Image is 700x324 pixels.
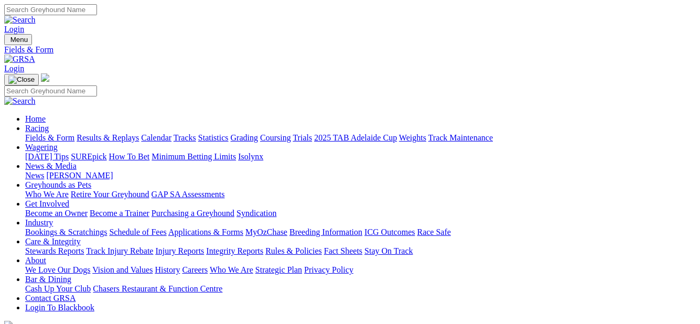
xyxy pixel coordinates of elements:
[25,228,696,237] div: Industry
[245,228,287,236] a: MyOzChase
[25,171,44,180] a: News
[25,190,696,199] div: Greyhounds as Pets
[4,74,39,85] button: Toggle navigation
[71,190,149,199] a: Retire Your Greyhound
[255,265,302,274] a: Strategic Plan
[71,152,106,161] a: SUREpick
[109,228,166,236] a: Schedule of Fees
[4,25,24,34] a: Login
[109,152,150,161] a: How To Bet
[4,64,24,73] a: Login
[182,265,208,274] a: Careers
[141,133,171,142] a: Calendar
[25,190,69,199] a: Who We Are
[25,133,696,143] div: Racing
[25,171,696,180] div: News & Media
[25,246,696,256] div: Care & Integrity
[155,246,204,255] a: Injury Reports
[10,36,28,44] span: Menu
[25,265,696,275] div: About
[25,284,91,293] a: Cash Up Your Club
[152,209,234,218] a: Purchasing a Greyhound
[4,15,36,25] img: Search
[46,171,113,180] a: [PERSON_NAME]
[25,152,696,161] div: Wagering
[236,209,276,218] a: Syndication
[206,246,263,255] a: Integrity Reports
[25,265,90,274] a: We Love Our Dogs
[25,294,76,303] a: Contact GRSA
[4,34,32,45] button: Toggle navigation
[364,246,413,255] a: Stay On Track
[314,133,397,142] a: 2025 TAB Adelaide Cup
[25,303,94,312] a: Login To Blackbook
[324,246,362,255] a: Fact Sheets
[304,265,353,274] a: Privacy Policy
[86,246,153,255] a: Track Injury Rebate
[155,265,180,274] a: History
[92,265,153,274] a: Vision and Values
[428,133,493,142] a: Track Maintenance
[417,228,450,236] a: Race Safe
[25,275,71,284] a: Bar & Dining
[4,45,696,55] a: Fields & Form
[293,133,312,142] a: Trials
[399,133,426,142] a: Weights
[25,228,107,236] a: Bookings & Scratchings
[238,152,263,161] a: Isolynx
[25,218,53,227] a: Industry
[289,228,362,236] a: Breeding Information
[231,133,258,142] a: Grading
[265,246,322,255] a: Rules & Policies
[25,209,696,218] div: Get Involved
[260,133,291,142] a: Coursing
[210,265,253,274] a: Who We Are
[25,152,69,161] a: [DATE] Tips
[25,114,46,123] a: Home
[41,73,49,82] img: logo-grsa-white.png
[8,75,35,84] img: Close
[4,85,97,96] input: Search
[152,190,225,199] a: GAP SA Assessments
[4,55,35,64] img: GRSA
[174,133,196,142] a: Tracks
[25,143,58,152] a: Wagering
[25,124,49,133] a: Racing
[168,228,243,236] a: Applications & Forms
[25,180,91,189] a: Greyhounds as Pets
[198,133,229,142] a: Statistics
[25,161,77,170] a: News & Media
[93,284,222,293] a: Chasers Restaurant & Function Centre
[25,133,74,142] a: Fields & Form
[77,133,139,142] a: Results & Replays
[4,96,36,106] img: Search
[25,284,696,294] div: Bar & Dining
[152,152,236,161] a: Minimum Betting Limits
[25,256,46,265] a: About
[25,199,69,208] a: Get Involved
[4,4,97,15] input: Search
[25,209,88,218] a: Become an Owner
[90,209,149,218] a: Become a Trainer
[25,246,84,255] a: Stewards Reports
[25,237,81,246] a: Care & Integrity
[364,228,415,236] a: ICG Outcomes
